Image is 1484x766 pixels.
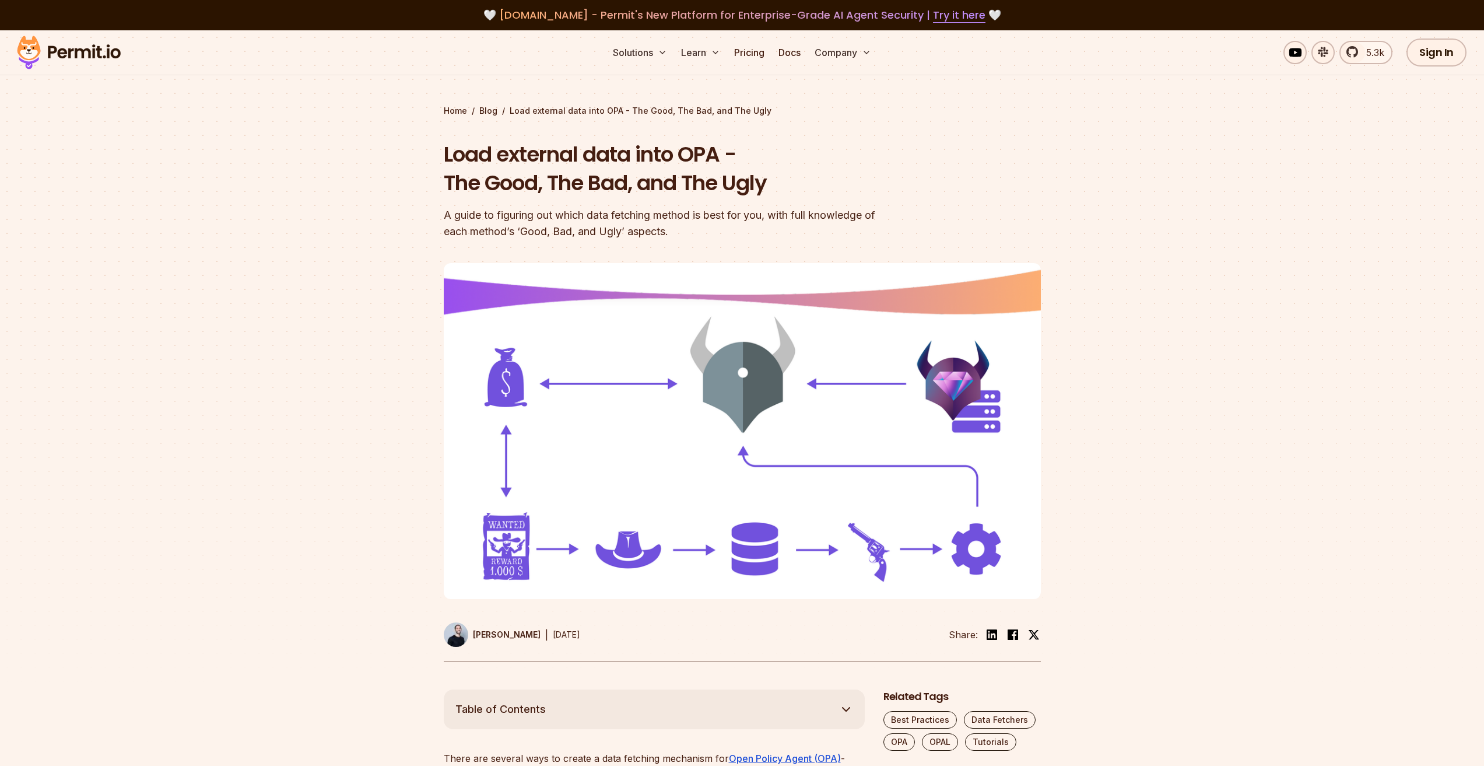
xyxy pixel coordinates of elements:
a: Tutorials [965,733,1016,751]
a: 5.3k [1339,41,1392,64]
a: Home [444,105,467,117]
a: [PERSON_NAME] [444,622,541,647]
a: Sign In [1406,39,1467,67]
img: Permit logo [12,33,126,72]
div: 🤍 🤍 [28,7,1456,23]
img: twitter [1028,629,1040,641]
button: Company [810,41,876,64]
span: [DOMAIN_NAME] - Permit's New Platform for Enterprise-Grade AI Agent Security | [499,8,985,22]
li: Share: [949,628,978,642]
a: Blog [479,105,497,117]
img: Oded Ben David [444,622,468,647]
a: Open Policy Agent (OPA) [729,753,841,764]
div: / / [444,105,1041,117]
button: Solutions [608,41,672,64]
a: Docs [774,41,805,64]
img: facebook [1006,628,1020,642]
p: [PERSON_NAME] [473,629,541,641]
a: Pricing [729,41,769,64]
span: 5.3k [1359,46,1384,60]
button: Table of Contents [444,690,865,729]
img: linkedin [985,628,999,642]
a: Data Fetchers [964,711,1036,729]
button: Learn [676,41,725,64]
a: Best Practices [883,711,957,729]
time: [DATE] [553,629,580,639]
a: OPA [883,733,915,751]
img: Load external data into OPA - The Good, The Bad, and The Ugly [444,263,1041,599]
a: OPAL [922,733,958,751]
div: | [545,628,548,642]
span: Table of Contents [455,701,546,718]
h1: Load external data into OPA - The Good, The Bad, and The Ugly [444,140,892,198]
a: Try it here [933,8,985,23]
h2: Related Tags [883,690,1041,704]
div: A guide to figuring out which data fetching method is best for you, with full knowledge of each m... [444,207,892,240]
